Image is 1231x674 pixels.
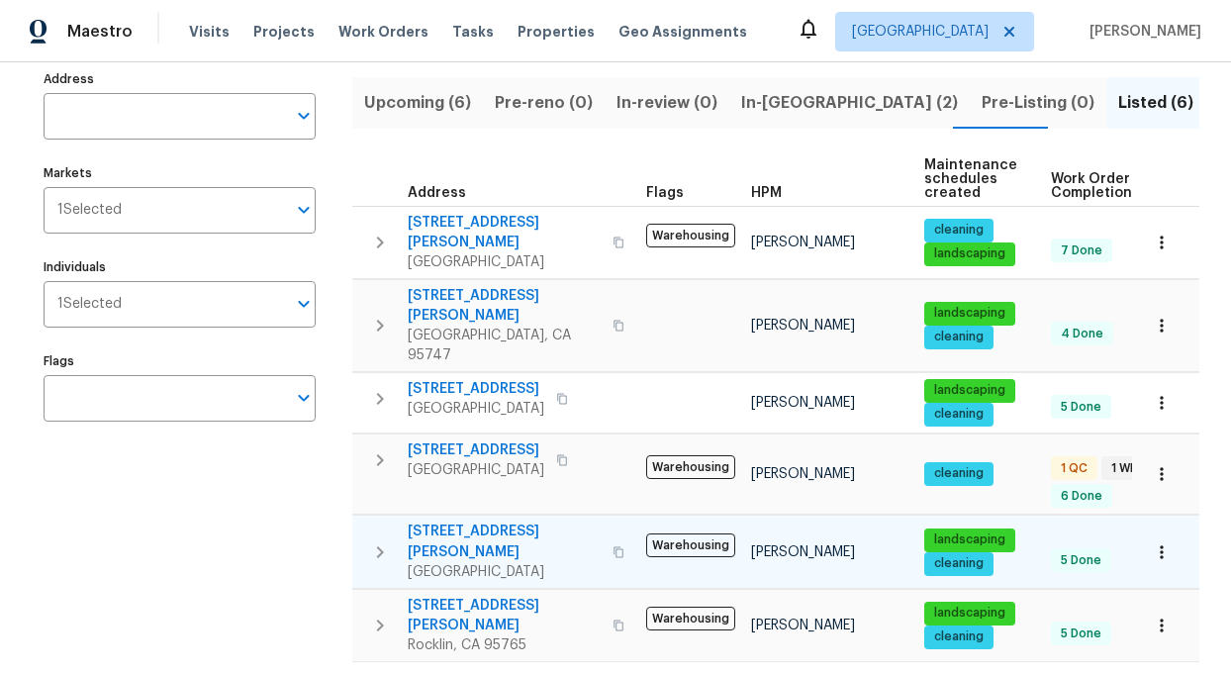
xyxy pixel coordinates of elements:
[751,619,855,632] span: [PERSON_NAME]
[751,396,855,410] span: [PERSON_NAME]
[1082,22,1201,42] span: [PERSON_NAME]
[1103,460,1148,477] span: 1 WIP
[57,296,122,313] span: 1 Selected
[290,102,318,130] button: Open
[408,252,601,272] span: [GEOGRAPHIC_DATA]
[495,89,593,117] span: Pre-reno (0)
[44,261,316,273] label: Individuals
[741,89,958,117] span: In-[GEOGRAPHIC_DATA] (2)
[1053,552,1109,569] span: 5 Done
[1053,326,1111,342] span: 4 Done
[926,329,992,345] span: cleaning
[253,22,315,42] span: Projects
[926,465,992,482] span: cleaning
[408,635,601,655] span: Rocklin, CA 95765
[408,213,601,252] span: [STREET_ADDRESS][PERSON_NAME]
[518,22,595,42] span: Properties
[408,596,601,635] span: [STREET_ADDRESS][PERSON_NAME]
[44,355,316,367] label: Flags
[646,455,735,479] span: Warehousing
[1118,89,1193,117] span: Listed (6)
[44,167,316,179] label: Markets
[44,73,316,85] label: Address
[926,382,1013,399] span: landscaping
[1053,242,1110,259] span: 7 Done
[751,236,855,249] span: [PERSON_NAME]
[290,384,318,412] button: Open
[852,22,989,42] span: [GEOGRAPHIC_DATA]
[926,531,1013,548] span: landscaping
[1053,460,1095,477] span: 1 QC
[751,467,855,481] span: [PERSON_NAME]
[67,22,133,42] span: Maestro
[408,562,601,582] span: [GEOGRAPHIC_DATA]
[926,555,992,572] span: cleaning
[364,89,471,117] span: Upcoming (6)
[618,22,747,42] span: Geo Assignments
[1051,172,1176,200] span: Work Order Completion
[646,607,735,630] span: Warehousing
[1053,626,1109,642] span: 5 Done
[1053,399,1109,416] span: 5 Done
[926,406,992,423] span: cleaning
[452,25,494,39] span: Tasks
[408,326,601,365] span: [GEOGRAPHIC_DATA], CA 95747
[408,460,544,480] span: [GEOGRAPHIC_DATA]
[982,89,1094,117] span: Pre-Listing (0)
[1053,488,1110,505] span: 6 Done
[751,319,855,333] span: [PERSON_NAME]
[926,222,992,239] span: cleaning
[408,440,544,460] span: [STREET_ADDRESS]
[189,22,230,42] span: Visits
[408,286,601,326] span: [STREET_ADDRESS][PERSON_NAME]
[926,245,1013,262] span: landscaping
[290,290,318,318] button: Open
[57,202,122,219] span: 1 Selected
[290,196,318,224] button: Open
[408,522,601,561] span: [STREET_ADDRESS][PERSON_NAME]
[926,305,1013,322] span: landscaping
[646,186,684,200] span: Flags
[338,22,428,42] span: Work Orders
[646,533,735,557] span: Warehousing
[408,379,544,399] span: [STREET_ADDRESS]
[616,89,717,117] span: In-review (0)
[926,605,1013,622] span: landscaping
[751,545,855,559] span: [PERSON_NAME]
[924,158,1017,200] span: Maintenance schedules created
[408,399,544,419] span: [GEOGRAPHIC_DATA]
[408,186,466,200] span: Address
[751,186,782,200] span: HPM
[926,628,992,645] span: cleaning
[646,224,735,247] span: Warehousing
